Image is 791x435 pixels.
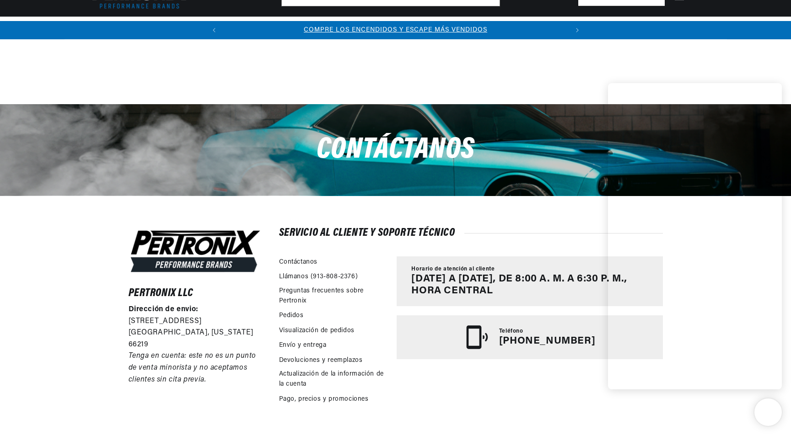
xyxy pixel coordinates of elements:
[279,259,318,265] font: Contáctanos
[129,329,253,348] font: [GEOGRAPHIC_DATA], [US_STATE] 66219
[205,21,223,39] button: Traducción faltante: en.sections.announcements.previous_announcement
[411,274,627,296] font: [DATE] a [DATE], de 8:00 a. m. a 6:30 p. m., hora central
[397,315,662,359] a: Teléfono [PHONE_NUMBER]
[279,369,388,390] a: Actualización de la información de la cuenta
[411,266,495,272] font: Horario de atención al cliente
[129,306,199,313] font: Dirección de envio:
[279,312,304,319] font: Pedidos
[181,17,270,38] summary: Bobinas y distribuidores
[279,342,327,349] font: Envío y entrega
[129,318,202,325] font: [STREET_ADDRESS]
[279,311,304,321] a: Pedidos
[279,357,363,364] font: Devoluciones y reemplazos
[279,327,355,334] font: Visualización de pedidos
[279,396,369,403] font: Pago, precios y promociones
[499,329,523,334] font: Teléfono
[279,272,358,282] a: Llámanos (913-808-2376)
[395,17,462,38] summary: Cambios de motor
[279,286,388,307] a: Preguntas frecuentes sobre Pertronix
[223,25,568,35] div: Anuncio
[461,17,540,38] summary: Productos de batería
[568,21,587,39] button: Traducción faltante: en.sections.announcements.next_announcement
[540,17,602,38] summary: Cables de bujías
[317,135,475,165] font: Contáctanos
[279,257,318,267] a: Contáctanos
[279,326,355,336] a: Visualización de pedidos
[129,288,194,299] font: Pertronix LLC
[279,287,364,304] font: Preguntas frecuentes sobre Pertronix
[279,273,358,280] font: Llámanos (913-808-2376)
[129,352,257,383] font: Tenga en cuenta: este no es un punto de venta minorista y no aceptamos clientes sin cita previa.
[279,340,327,350] a: Envío y entrega
[279,371,384,387] font: Actualización de la información de la cuenta
[223,25,568,35] div: 1 de 2
[670,17,738,39] summary: Soporte de producto
[279,394,369,404] a: Pago, precios y promociones
[279,228,455,239] font: Servicio al cliente y soporte técnico
[87,17,181,38] summary: Conversiones de encendido
[602,17,651,38] summary: Motocicleta
[65,21,727,39] slideshow-component: Traducción faltante: en.sections.announcements.announcement_bar
[270,17,395,38] summary: Colectores, escapes y componentes
[304,27,487,33] a: COMPRE LOS ENCENDIDOS Y ESCAPE MÁS VENDIDOS
[499,336,595,346] font: [PHONE_NUMBER]
[279,355,363,366] a: Devoluciones y reemplazos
